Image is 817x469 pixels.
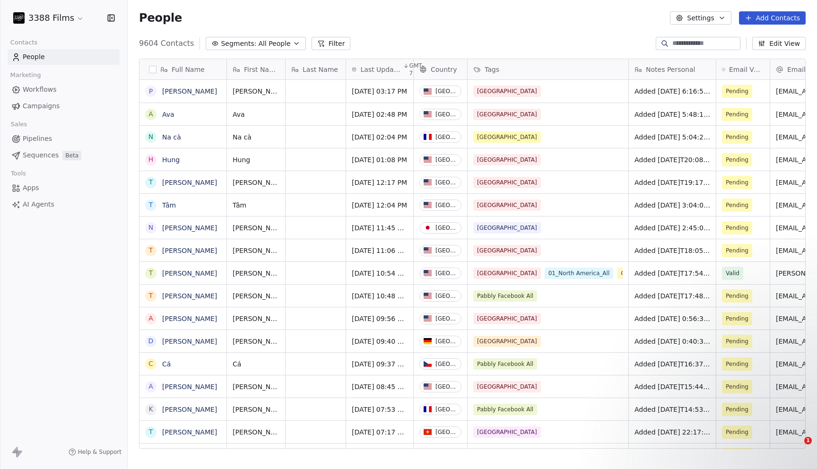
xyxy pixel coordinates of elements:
[149,87,153,96] div: P
[233,291,279,301] span: [PERSON_NAME]
[634,337,710,346] span: Added [DATE] 0:40:36 via Pabbly Connect, Location Country: [GEOGRAPHIC_DATA], 3388 Films Subscrib...
[233,200,279,210] span: Tâm
[634,359,710,369] span: Added [DATE]T16:37:01+0000 via Pabbly Connect, Location Country: [GEOGRAPHIC_DATA], Facebook Lead...
[473,313,541,324] span: [GEOGRAPHIC_DATA]
[726,269,739,278] span: Valid
[352,269,408,278] span: [DATE] 10:54 AM
[139,59,226,79] div: Full Name
[485,65,499,74] span: Tags
[148,359,153,369] div: C
[162,87,217,95] a: [PERSON_NAME]
[785,437,808,460] iframe: Intercom live chat
[23,85,57,95] span: Workflows
[23,183,39,193] span: Apps
[352,291,408,301] span: [DATE] 10:48 AM
[617,268,692,279] span: Google Contacts Import
[414,59,467,79] div: Country
[149,200,153,210] div: T
[233,337,279,346] span: [PERSON_NAME]
[162,315,217,322] a: [PERSON_NAME]
[435,270,457,277] div: [GEOGRAPHIC_DATA]
[162,133,181,141] a: Na cà
[8,197,120,212] a: AI Agents
[634,314,710,323] span: Added [DATE] 0:56:34 via Pabbly Connect, Location Country: [GEOGRAPHIC_DATA], 3388 Films Subscrib...
[634,132,710,142] span: Added [DATE] 5:04:27 via Pabbly Connect, Location Country: [GEOGRAPHIC_DATA], 3388 Films Subscrib...
[312,37,351,50] button: Filter
[473,426,541,438] span: [GEOGRAPHIC_DATA]
[435,429,457,435] div: [GEOGRAPHIC_DATA]
[148,109,153,119] div: A
[634,291,710,301] span: Added [DATE]T17:48:05+0000 via Pabbly Connect, Location Country: [GEOGRAPHIC_DATA], Facebook Lead...
[352,132,408,142] span: [DATE] 02:04 PM
[258,39,290,49] span: All People
[352,155,408,165] span: [DATE] 01:08 PM
[726,314,748,323] span: Pending
[726,155,748,165] span: Pending
[148,382,153,391] div: A
[629,59,716,79] div: Notes Personal
[162,406,217,413] a: [PERSON_NAME]
[148,404,153,414] div: K
[352,314,408,323] span: [DATE] 09:56 AM
[23,101,60,111] span: Campaigns
[435,315,457,322] div: [GEOGRAPHIC_DATA]
[726,291,748,301] span: Pending
[634,200,710,210] span: Added [DATE] 3:04:01 via Pabbly Connect, Location Country: [GEOGRAPHIC_DATA], 3388 Films Subscrib...
[233,155,279,165] span: Hung
[69,448,122,456] a: Help & Support
[435,293,457,299] div: [GEOGRAPHIC_DATA]
[545,268,614,279] span: 01_North America_All
[473,131,541,143] span: [GEOGRAPHIC_DATA]
[23,200,54,209] span: AI Agents
[233,178,279,187] span: [PERSON_NAME]
[139,11,182,25] span: People
[78,448,122,456] span: Help & Support
[473,449,541,460] span: [GEOGRAPHIC_DATA]
[162,269,217,277] a: [PERSON_NAME]
[11,10,86,26] button: 3388 Films
[726,337,748,346] span: Pending
[473,154,541,165] span: [GEOGRAPHIC_DATA]
[409,62,425,77] span: GMT-7
[162,292,217,300] a: [PERSON_NAME]
[8,148,120,163] a: SequencesBeta
[468,59,628,79] div: Tags
[352,87,408,96] span: [DATE] 03:17 PM
[148,223,153,233] div: N
[352,359,408,369] span: [DATE] 09:37 AM
[162,224,217,232] a: [PERSON_NAME]
[726,87,748,96] span: Pending
[726,132,748,142] span: Pending
[435,156,457,163] div: [GEOGRAPHIC_DATA]
[787,65,806,74] span: Email
[162,179,217,186] a: [PERSON_NAME]
[473,109,541,120] span: [GEOGRAPHIC_DATA]
[149,177,153,187] div: T
[8,98,120,114] a: Campaigns
[634,155,710,165] span: Added [DATE]T20:08:17+0000 via Pabbly Connect, Location Country: [GEOGRAPHIC_DATA], Facebook Lead...
[352,178,408,187] span: [DATE] 12:17 PM
[162,383,217,391] a: [PERSON_NAME]
[726,359,748,369] span: Pending
[473,404,537,415] span: Pabbly Facebook All
[634,87,710,96] span: Added [DATE] 6:16:55 via Pabbly Connect, Location Country: [GEOGRAPHIC_DATA], 3388 Films Subscrib...
[233,132,279,142] span: Na cà
[435,338,457,345] div: [GEOGRAPHIC_DATA]
[303,65,338,74] span: Last Name
[23,134,52,144] span: Pipelines
[360,65,400,74] span: Last Updated Date
[473,200,541,211] span: [GEOGRAPHIC_DATA]
[729,65,764,74] span: Email Verification Status
[233,314,279,323] span: [PERSON_NAME]
[352,382,408,391] span: [DATE] 08:45 AM
[148,336,154,346] div: D
[233,110,279,119] span: Ava
[435,361,457,367] div: [GEOGRAPHIC_DATA]
[149,291,153,301] div: T
[233,427,279,437] span: [PERSON_NAME]
[435,225,457,231] div: [GEOGRAPHIC_DATA]
[8,49,120,65] a: People
[435,88,457,95] div: [GEOGRAPHIC_DATA]
[473,245,541,256] span: [GEOGRAPHIC_DATA]
[172,65,205,74] span: Full Name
